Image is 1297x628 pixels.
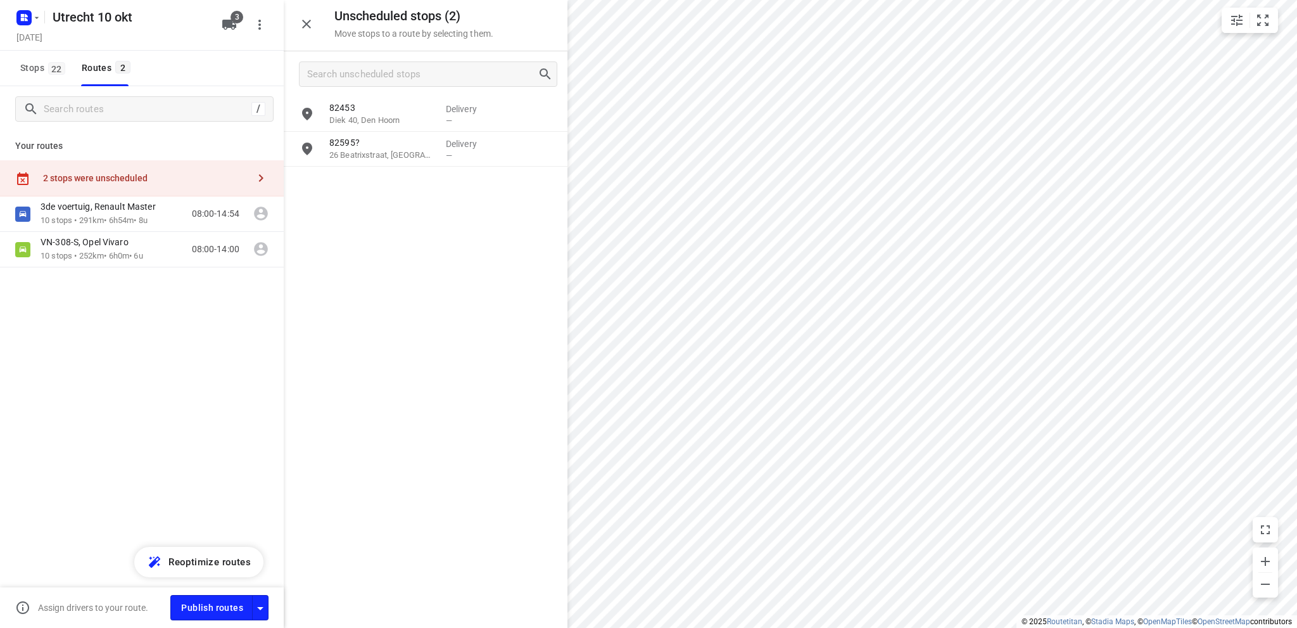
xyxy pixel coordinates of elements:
p: 08:00-14:54 [192,207,239,221]
div: grid [284,97,567,627]
div: Driver app settings [253,599,268,615]
input: Search unscheduled stops [307,65,538,84]
p: 08:00-14:00 [192,243,239,256]
a: Routetitan [1047,617,1082,626]
button: 3 [217,12,242,37]
p: 82595? [329,136,436,149]
button: Publish routes [170,595,253,620]
span: — [446,116,452,125]
div: Routes [82,60,134,76]
p: 10 stops • 252km • 6h0m • 6u [41,250,143,262]
span: Publish routes [181,600,243,616]
p: Your routes [15,139,269,153]
div: small contained button group [1222,8,1278,33]
button: More [247,12,272,37]
a: Stadia Maps [1091,617,1134,626]
p: VN-308-S, Opel Vivaro [41,236,136,248]
div: / [251,102,265,116]
a: OpenStreetMap [1198,617,1250,626]
span: Assign driver [248,201,274,226]
li: © 2025 , © , © © contributors [1022,617,1292,626]
button: Close [294,11,319,37]
p: 10 stops • 291km • 6h54m • 8u [41,215,168,227]
h5: Unscheduled stops ( 2 ) [334,9,493,23]
p: 82453 [329,101,436,114]
button: Fit zoom [1250,8,1275,33]
span: 2 [115,61,130,74]
span: Reoptimize routes [168,554,251,570]
a: OpenMapTiles [1143,617,1192,626]
p: Diek 40, Den Hoorn [329,114,436,127]
p: Delivery [446,138,493,150]
span: 22 [48,62,65,75]
p: 26 Beatrixstraat, [GEOGRAPHIC_DATA] [329,149,436,162]
span: Assign driver [248,236,274,262]
span: — [446,151,452,160]
h5: [DATE] [11,30,47,44]
button: Map settings [1224,8,1250,33]
p: Assign drivers to your route. [38,603,148,613]
p: 3de voertuig, Renault Master [41,201,163,212]
p: Move stops to a route by selecting them. [334,29,493,39]
input: Search routes [44,99,251,119]
span: Stops [20,60,69,76]
button: Reoptimize routes [134,547,263,577]
p: Delivery [446,103,493,115]
h5: Utrecht 10 okt [47,7,212,27]
div: 2 stops were unscheduled [43,173,248,183]
span: 3 [231,11,243,23]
